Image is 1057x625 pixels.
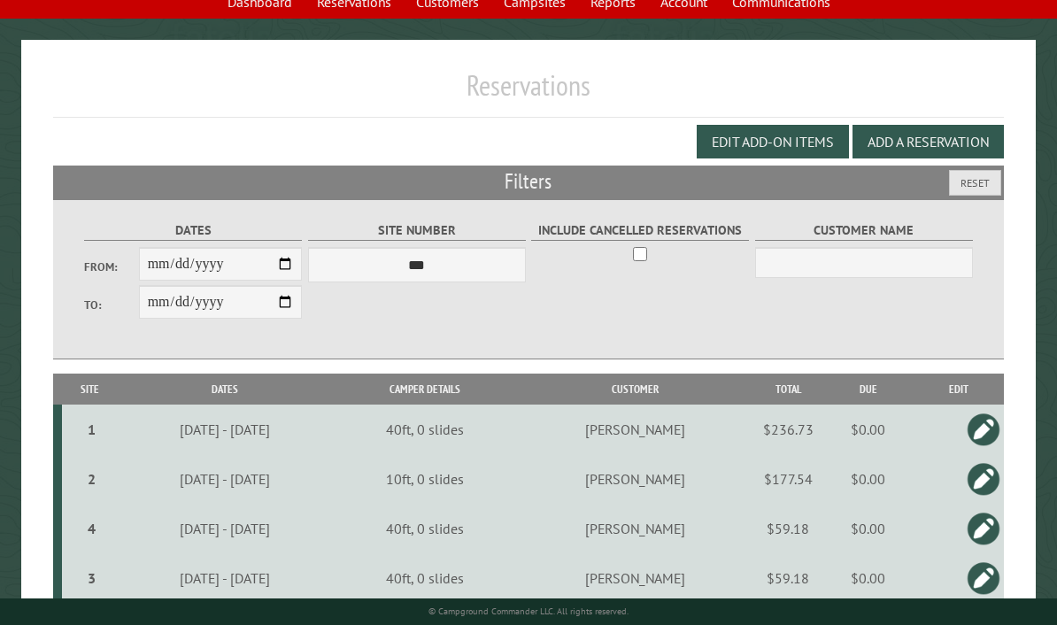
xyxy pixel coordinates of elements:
div: 4 [69,520,116,537]
div: [DATE] - [DATE] [121,520,329,537]
h2: Filters [53,166,1005,199]
th: Customer [518,374,753,405]
div: 1 [69,421,116,438]
button: Add a Reservation [853,125,1004,158]
label: Site Number [308,220,526,241]
div: 2 [69,470,116,488]
td: [PERSON_NAME] [518,454,753,504]
td: $0.00 [823,405,913,454]
label: Customer Name [755,220,973,241]
td: $0.00 [823,454,913,504]
td: 10ft, 0 slides [332,454,518,504]
td: [PERSON_NAME] [518,553,753,604]
th: Edit [913,374,1004,405]
h1: Reservations [53,68,1005,117]
td: $236.73 [752,405,823,454]
th: Site [62,374,119,405]
td: 40ft, 0 slides [332,553,518,604]
td: $59.18 [752,553,823,604]
label: Dates [84,220,302,241]
div: [DATE] - [DATE] [121,569,329,587]
div: 3 [69,569,116,587]
td: $0.00 [823,504,913,553]
button: Reset [949,170,1001,196]
small: © Campground Commander LLC. All rights reserved. [428,606,629,617]
label: Include Cancelled Reservations [531,220,749,241]
td: $59.18 [752,504,823,553]
label: From: [84,258,139,275]
td: [PERSON_NAME] [518,405,753,454]
th: Total [752,374,823,405]
td: 40ft, 0 slides [332,504,518,553]
div: [DATE] - [DATE] [121,421,329,438]
button: Edit Add-on Items [697,125,849,158]
td: $0.00 [823,553,913,604]
td: 40ft, 0 slides [332,405,518,454]
td: $177.54 [752,454,823,504]
label: To: [84,297,139,313]
th: Dates [118,374,331,405]
div: [DATE] - [DATE] [121,470,329,488]
th: Due [823,374,913,405]
td: [PERSON_NAME] [518,504,753,553]
th: Camper Details [332,374,518,405]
